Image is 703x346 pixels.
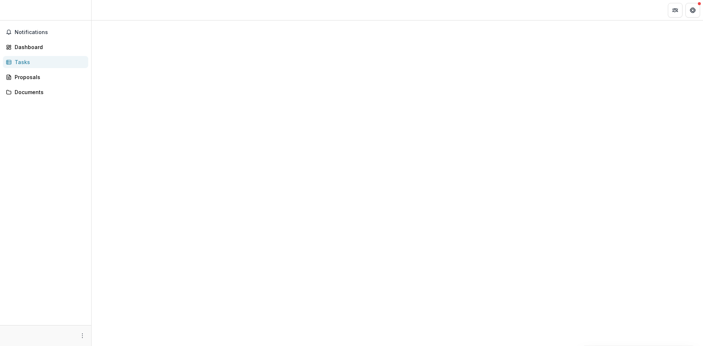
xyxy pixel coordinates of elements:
a: Documents [3,86,88,98]
a: Proposals [3,71,88,83]
div: Documents [15,88,82,96]
div: Tasks [15,58,82,66]
button: Get Help [685,3,700,18]
span: Notifications [15,29,85,36]
div: Proposals [15,73,82,81]
button: More [78,331,87,340]
button: Notifications [3,26,88,38]
div: Dashboard [15,43,82,51]
a: Tasks [3,56,88,68]
a: Dashboard [3,41,88,53]
button: Partners [668,3,682,18]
